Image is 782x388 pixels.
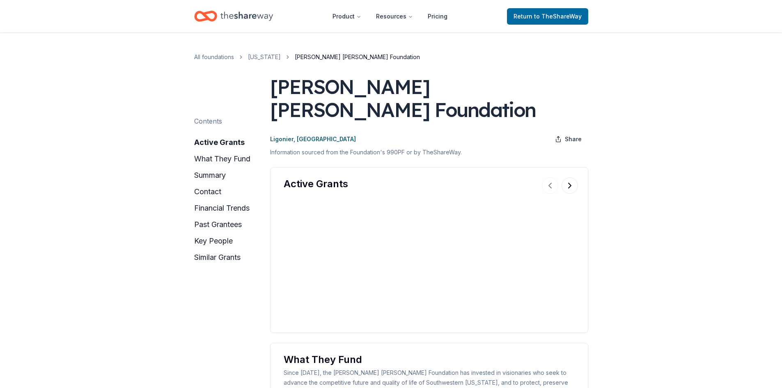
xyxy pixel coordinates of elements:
span: Share [565,134,582,144]
button: contact [194,185,221,198]
p: Ligonier, [GEOGRAPHIC_DATA] [270,134,356,144]
button: past grantees [194,218,242,231]
nav: breadcrumb [194,52,588,62]
button: similar grants [194,251,241,264]
button: what they fund [194,152,250,165]
span: to TheShareWay [534,13,582,20]
a: All foundations [194,52,234,62]
button: key people [194,234,233,248]
span: Return [514,11,582,21]
button: financial trends [194,202,250,215]
a: Home [194,7,273,26]
p: Information sourced from the Foundation's 990PF or by TheShareWay. [270,147,588,157]
a: Returnto TheShareWay [507,8,588,25]
a: [US_STATE] [248,52,281,62]
button: summary [194,169,226,182]
button: active grants [194,136,245,149]
button: Share [548,131,588,147]
a: Pricing [421,8,454,25]
div: Contents [194,116,222,126]
nav: Main [326,7,454,26]
div: What They Fund [284,353,575,366]
span: [PERSON_NAME] [PERSON_NAME] Foundation [295,52,420,62]
div: [PERSON_NAME] [PERSON_NAME] Foundation [270,75,588,121]
div: Active Grants [284,177,575,191]
button: Product [326,8,368,25]
button: Resources [369,8,420,25]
